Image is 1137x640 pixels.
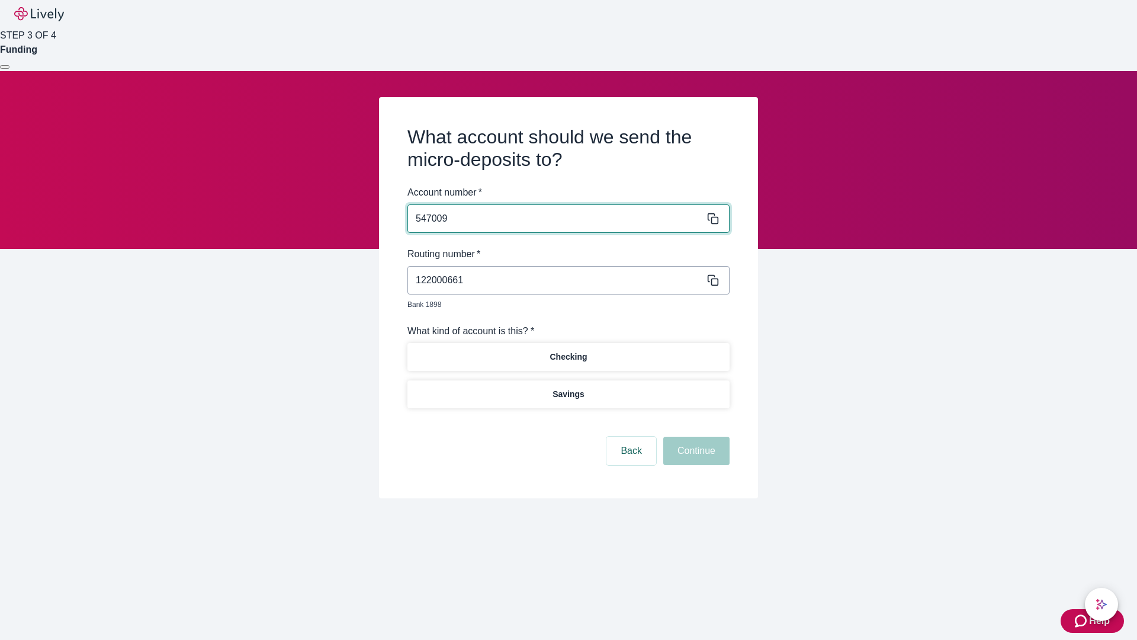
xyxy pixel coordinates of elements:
button: Zendesk support iconHelp [1061,609,1124,633]
button: Copy message content to clipboard [705,210,721,227]
h2: What account should we send the micro-deposits to? [407,126,730,171]
button: Copy message content to clipboard [705,272,721,289]
img: Lively [14,7,64,21]
p: Savings [553,388,584,401]
button: chat [1085,588,1118,621]
svg: Copy to clipboard [707,213,719,225]
label: Routing number [407,247,480,261]
button: Savings [407,380,730,408]
svg: Copy to clipboard [707,274,719,286]
button: Checking [407,343,730,371]
span: Help [1089,614,1110,628]
label: Account number [407,185,482,200]
p: Checking [550,351,587,363]
p: Bank 1898 [407,299,721,310]
svg: Zendesk support icon [1075,614,1089,628]
svg: Lively AI Assistant [1096,599,1107,610]
label: What kind of account is this? * [407,324,534,338]
button: Back [606,437,656,465]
